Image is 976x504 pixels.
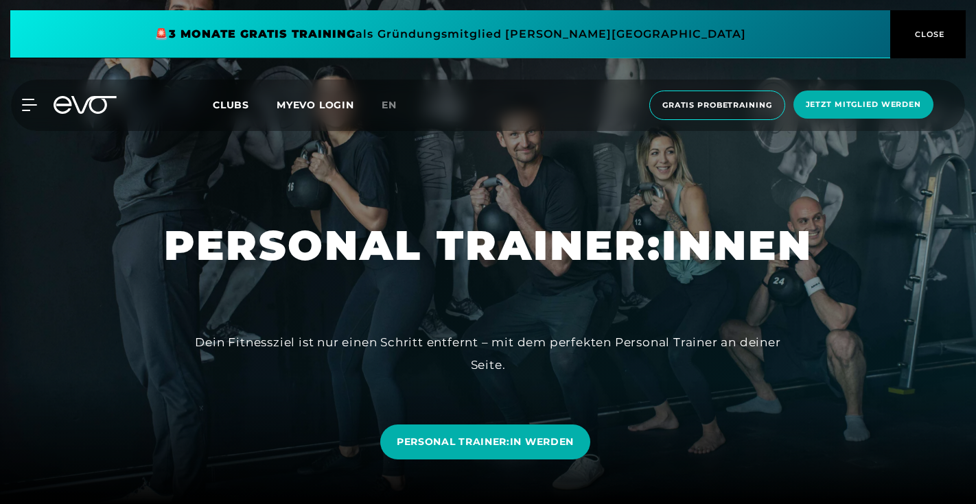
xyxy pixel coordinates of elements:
[806,99,921,110] span: Jetzt Mitglied werden
[380,424,590,459] a: PERSONAL TRAINER:IN WERDEN
[213,98,277,111] a: Clubs
[789,91,938,120] a: Jetzt Mitglied werden
[397,435,574,449] span: PERSONAL TRAINER:IN WERDEN
[277,99,354,111] a: MYEVO LOGIN
[382,97,413,113] a: en
[911,28,945,40] span: CLOSE
[645,91,789,120] a: Gratis Probetraining
[662,99,772,111] span: Gratis Probetraining
[890,10,966,58] button: CLOSE
[164,219,813,272] h1: PERSONAL TRAINER:INNEN
[179,331,797,376] div: Dein Fitnessziel ist nur einen Schritt entfernt – mit dem perfekten Personal Trainer an deiner Se...
[382,99,397,111] span: en
[213,99,249,111] span: Clubs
